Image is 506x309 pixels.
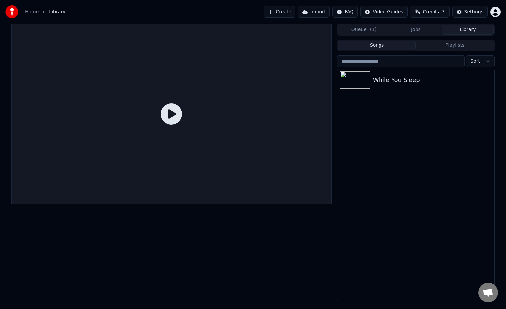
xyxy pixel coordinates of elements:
[442,25,494,35] button: Library
[298,6,330,18] button: Import
[332,6,358,18] button: FAQ
[423,9,439,15] span: Credits
[442,9,445,15] span: 7
[49,9,65,15] span: Library
[390,25,442,35] button: Jobs
[370,26,377,33] span: ( 1 )
[470,58,480,65] span: Sort
[5,5,18,18] img: youka
[338,41,416,50] button: Songs
[264,6,295,18] button: Create
[452,6,488,18] button: Settings
[360,6,407,18] button: Video Guides
[410,6,450,18] button: Credits7
[373,75,492,85] div: While You Sleep
[25,9,39,15] a: Home
[478,283,498,302] div: Open chat
[25,9,65,15] nav: breadcrumb
[338,25,390,35] button: Queue
[416,41,494,50] button: Playlists
[464,9,483,15] div: Settings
